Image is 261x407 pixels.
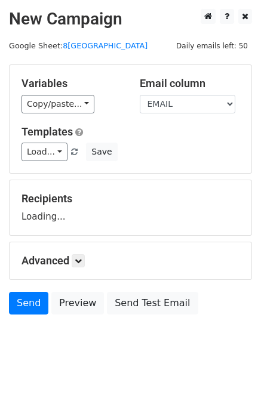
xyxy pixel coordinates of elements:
[22,192,239,205] h5: Recipients
[63,41,148,50] a: 8[GEOGRAPHIC_DATA]
[51,292,104,314] a: Preview
[172,41,252,50] a: Daily emails left: 50
[140,77,240,90] h5: Email column
[22,254,239,267] h5: Advanced
[9,9,252,29] h2: New Campaign
[172,39,252,53] span: Daily emails left: 50
[22,77,122,90] h5: Variables
[22,143,67,161] a: Load...
[22,125,73,138] a: Templates
[22,192,239,223] div: Loading...
[86,143,117,161] button: Save
[9,292,48,314] a: Send
[107,292,198,314] a: Send Test Email
[22,95,94,113] a: Copy/paste...
[9,41,148,50] small: Google Sheet:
